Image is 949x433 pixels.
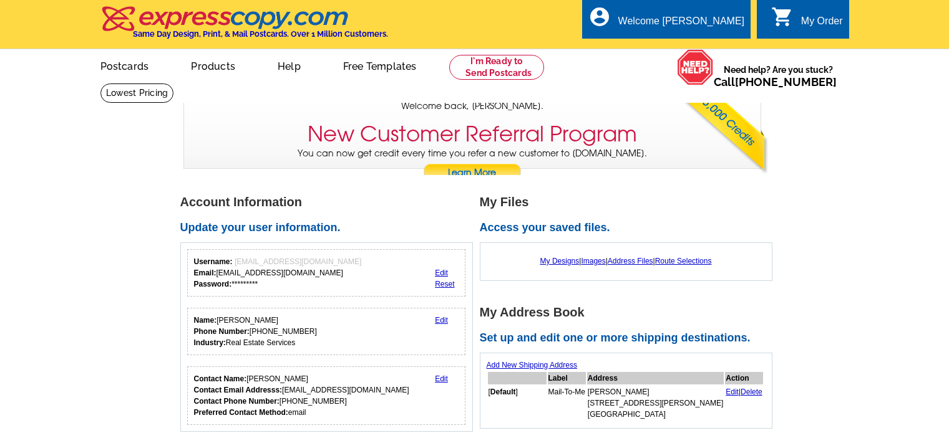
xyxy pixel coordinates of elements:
[308,121,637,147] h3: New Customer Referral Program
[741,388,762,396] a: Delete
[187,308,466,355] div: Your personal details.
[180,221,480,235] h2: Update your user information.
[258,50,321,80] a: Help
[235,257,361,266] span: [EMAIL_ADDRESS][DOMAIN_NAME]
[401,100,543,113] span: Welcome back, [PERSON_NAME].
[194,373,409,418] div: [PERSON_NAME] [EMAIL_ADDRESS][DOMAIN_NAME] [PHONE_NUMBER] email
[194,408,288,417] strong: Preferred Contact Method:
[488,386,547,421] td: [ ]
[714,75,837,88] span: Call
[714,64,843,88] span: Need help? Are you stuck?
[194,338,226,347] strong: Industry:
[771,6,794,28] i: shopping_cart
[423,164,522,183] a: Learn More
[184,147,761,183] p: You can now get credit every time you refer a new customer to [DOMAIN_NAME].
[187,249,466,297] div: Your login information.
[540,257,580,265] a: My Designs
[133,29,388,39] h4: Same Day Design, Print, & Mail Postcards. Over 1 Million Customers.
[194,257,233,266] strong: Username:
[588,6,611,28] i: account_circle
[587,372,724,384] th: Address
[100,15,388,39] a: Same Day Design, Print, & Mail Postcards. Over 1 Million Customers.
[80,50,169,80] a: Postcards
[480,221,779,235] h2: Access your saved files.
[435,280,454,288] a: Reset
[490,388,516,396] b: Default
[323,50,437,80] a: Free Templates
[726,388,739,396] a: Edit
[677,49,714,85] img: help
[487,249,766,273] div: | | |
[608,257,653,265] a: Address Files
[194,269,217,277] strong: Email:
[194,315,317,348] div: [PERSON_NAME] [PHONE_NUMBER] Real Estate Services
[655,257,712,265] a: Route Selections
[725,372,763,384] th: Action
[480,196,779,209] h1: My Files
[194,316,217,325] strong: Name:
[480,331,779,345] h2: Set up and edit one or more shipping destinations.
[618,16,744,33] div: Welcome [PERSON_NAME]
[435,316,448,325] a: Edit
[194,280,232,288] strong: Password:
[435,374,448,383] a: Edit
[581,257,605,265] a: Images
[180,196,480,209] h1: Account Information
[587,386,724,421] td: [PERSON_NAME] [STREET_ADDRESS][PERSON_NAME] [GEOGRAPHIC_DATA]
[171,50,255,80] a: Products
[194,327,250,336] strong: Phone Number:
[435,269,448,277] a: Edit
[548,386,586,421] td: Mail-To-Me
[187,366,466,425] div: Who should we contact regarding order issues?
[194,374,247,383] strong: Contact Name:
[194,386,283,394] strong: Contact Email Addresss:
[735,75,837,88] a: [PHONE_NUMBER]
[194,397,280,406] strong: Contact Phone Number:
[487,361,577,369] a: Add New Shipping Address
[801,16,843,33] div: My Order
[548,372,586,384] th: Label
[771,14,843,29] a: shopping_cart My Order
[480,306,779,319] h1: My Address Book
[725,386,763,421] td: |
